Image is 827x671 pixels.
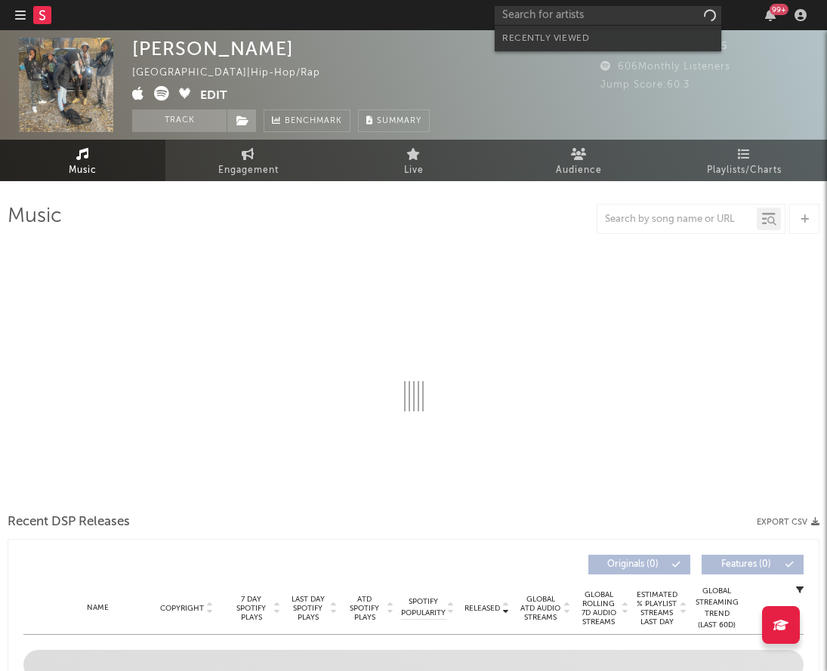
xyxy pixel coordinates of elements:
[264,109,350,132] a: Benchmark
[496,140,662,181] a: Audience
[8,513,130,531] span: Recent DSP Releases
[69,162,97,180] span: Music
[285,112,342,131] span: Benchmark
[702,555,804,574] button: Features(0)
[636,590,677,626] span: Estimated % Playlist Streams Last Day
[556,162,602,180] span: Audience
[331,140,496,181] a: Live
[464,604,500,613] span: Released
[165,140,331,181] a: Engagement
[765,9,776,21] button: 99+
[502,29,714,48] div: Recently Viewed
[132,109,227,132] button: Track
[218,162,279,180] span: Engagement
[288,595,328,622] span: Last Day Spotify Plays
[200,86,227,105] button: Edit
[160,604,204,613] span: Copyright
[401,596,446,619] span: Spotify Popularity
[132,38,294,60] div: [PERSON_NAME]
[662,140,827,181] a: Playlists/Charts
[757,518,819,527] button: Export CSV
[377,117,421,125] span: Summary
[598,560,668,569] span: Originals ( 0 )
[520,595,561,622] span: Global ATD Audio Streams
[705,42,727,51] span: 5
[231,595,271,622] span: 7 Day Spotify Plays
[495,6,721,25] input: Search for artists
[597,214,757,226] input: Search by song name or URL
[694,586,739,631] div: Global Streaming Trend (Last 60D)
[404,162,424,180] span: Live
[600,62,730,72] span: 606 Monthly Listeners
[132,64,338,82] div: [GEOGRAPHIC_DATA] | Hip-Hop/Rap
[711,560,781,569] span: Features ( 0 )
[358,109,430,132] button: Summary
[707,162,782,180] span: Playlists/Charts
[578,590,619,626] span: Global Rolling 7D Audio Streams
[600,80,690,90] span: Jump Score: 60.3
[54,602,142,614] div: Name
[770,4,788,15] div: 99 +
[344,595,384,622] span: ATD Spotify Plays
[588,555,690,574] button: Originals(0)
